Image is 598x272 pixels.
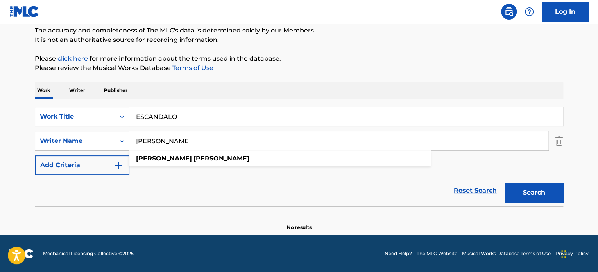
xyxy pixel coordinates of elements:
p: The accuracy and completeness of The MLC's data is determined solely by our Members. [35,26,563,35]
p: Writer [67,82,88,99]
p: No results [287,214,312,231]
div: Work Title [40,112,110,121]
a: Reset Search [450,182,501,199]
img: Delete Criterion [555,131,563,151]
a: Log In [542,2,589,22]
a: Need Help? [385,250,412,257]
div: Writer Name [40,136,110,146]
div: Drag [561,242,566,266]
p: Publisher [102,82,130,99]
a: Terms of Use [171,64,213,72]
img: 9d2ae6d4665cec9f34b9.svg [114,160,123,170]
a: Public Search [501,4,517,20]
a: The MLC Website [417,250,457,257]
strong: [PERSON_NAME] [193,155,249,162]
p: Please for more information about the terms used in the database. [35,54,563,63]
p: Please review the Musical Works Database [35,63,563,73]
button: Search [505,183,563,202]
a: click here [57,55,88,62]
img: help [525,7,534,16]
p: It is not an authoritative source for recording information. [35,35,563,45]
img: search [504,7,514,16]
div: Help [521,4,537,20]
strong: [PERSON_NAME] [136,155,192,162]
span: Mechanical Licensing Collective © 2025 [43,250,134,257]
img: MLC Logo [9,6,39,17]
button: Add Criteria [35,155,129,175]
iframe: Chat Widget [559,234,598,272]
img: logo [9,249,34,258]
a: Musical Works Database Terms of Use [462,250,551,257]
p: Work [35,82,53,99]
form: Search Form [35,107,563,206]
a: Privacy Policy [555,250,589,257]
